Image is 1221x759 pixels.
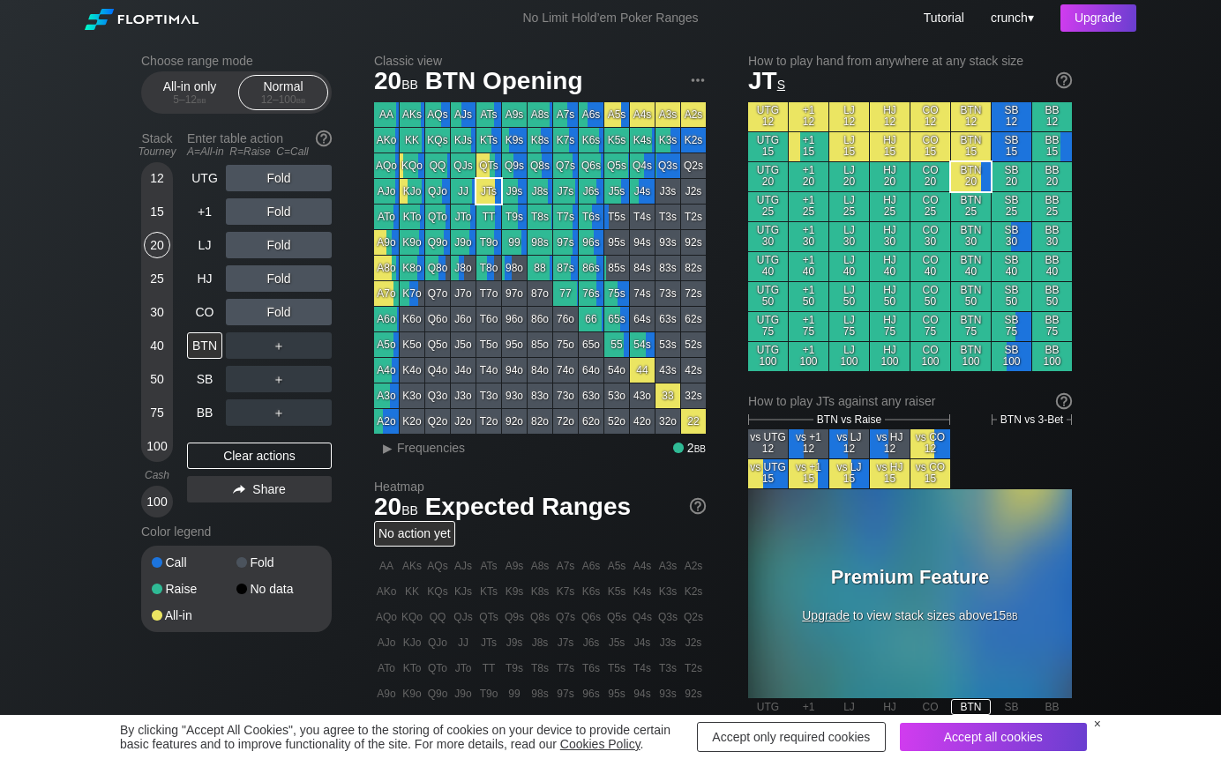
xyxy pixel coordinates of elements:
div: T6s [579,205,603,229]
div: 42s [681,358,706,383]
div: 87s [553,256,578,280]
div: Accept only required cookies [697,722,886,752]
div: LJ 50 [829,282,869,311]
div: HJ 15 [870,132,910,161]
div: BTN 20 [951,162,991,191]
h2: How to play hand from anywhere at any stack size [748,54,1072,68]
div: J3o [451,383,476,408]
div: T7o [476,281,501,306]
div: 83o [528,383,552,408]
div: UTG 25 [748,192,788,221]
span: BTN Opening [423,68,586,97]
div: HJ 40 [870,252,910,281]
div: ＋ [226,332,332,359]
div: 73o [553,383,578,408]
div: 84s [630,256,655,280]
div: Q2s [681,153,706,178]
div: Accept all cookies [900,723,1087,751]
span: bb [296,93,306,106]
div: J5o [451,332,476,357]
div: K3o [400,383,424,408]
div: All-in [152,609,236,621]
div: J2s [681,179,706,204]
div: BTN [187,332,222,359]
div: 75s [604,281,629,306]
div: A4s [630,102,655,127]
div: +1 20 [789,162,828,191]
div: T2s [681,205,706,229]
h2: Choose range mode [141,54,332,68]
div: UTG 40 [748,252,788,281]
div: K4s [630,128,655,153]
div: CO 15 [910,132,950,161]
div: 86o [528,307,552,331]
div: No data [236,583,321,595]
div: BTN 30 [951,222,991,251]
div: BTN 25 [951,192,991,221]
div: CO 20 [910,162,950,191]
div: K9s [502,128,527,153]
div: CO [187,299,222,325]
div: J6s [579,179,603,204]
div: T5o [476,332,501,357]
div: BB 12 [1032,102,1072,131]
div: 76s [579,281,603,306]
img: help.32db89a4.svg [688,496,708,516]
div: CO 30 [910,222,950,251]
div: BB 15 [1032,132,1072,161]
div: 96s [579,230,603,255]
div: BTN 40 [951,252,991,281]
div: 72s [681,281,706,306]
div: 93o [502,383,527,408]
div: QTs [476,153,501,178]
div: 65s [604,307,629,331]
span: crunch [991,11,1028,25]
div: K8o [400,256,424,280]
div: T8o [476,256,501,280]
div: 87o [528,281,552,306]
div: 97o [502,281,527,306]
div: Q8s [528,153,552,178]
div: 44 [630,358,655,383]
div: QQ [425,153,450,178]
div: +1 50 [789,282,828,311]
div: T3s [655,205,680,229]
div: UTG 20 [748,162,788,191]
div: 53o [604,383,629,408]
div: 63o [579,383,603,408]
div: T2o [476,409,501,434]
div: QTo [425,205,450,229]
div: AQo [374,153,399,178]
div: CO 40 [910,252,950,281]
div: CO 100 [910,342,950,371]
div: BB 25 [1032,192,1072,221]
div: Stack [134,124,180,165]
div: LJ 25 [829,192,869,221]
div: +1 40 [789,252,828,281]
div: J4s [630,179,655,204]
div: 12 [144,165,170,191]
div: A2o [374,409,399,434]
div: All-in only [149,76,230,109]
div: 100 [144,433,170,459]
div: 93s [655,230,680,255]
span: JT [748,67,785,94]
div: BTN 75 [951,312,991,341]
div: J8o [451,256,476,280]
div: SB 12 [992,102,1031,131]
div: Fold [226,265,332,292]
div: LJ 20 [829,162,869,191]
div: BB 75 [1032,312,1072,341]
div: UTG 75 [748,312,788,341]
div: 75o [553,332,578,357]
div: 74o [553,358,578,383]
div: Enter table action [187,124,332,165]
div: UTG 100 [748,342,788,371]
div: 30 [144,299,170,325]
span: s [777,73,785,93]
div: SB 15 [992,132,1031,161]
div: Fold [226,165,332,191]
div: J2o [451,409,476,434]
div: KJo [400,179,424,204]
div: +1 [187,198,222,225]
